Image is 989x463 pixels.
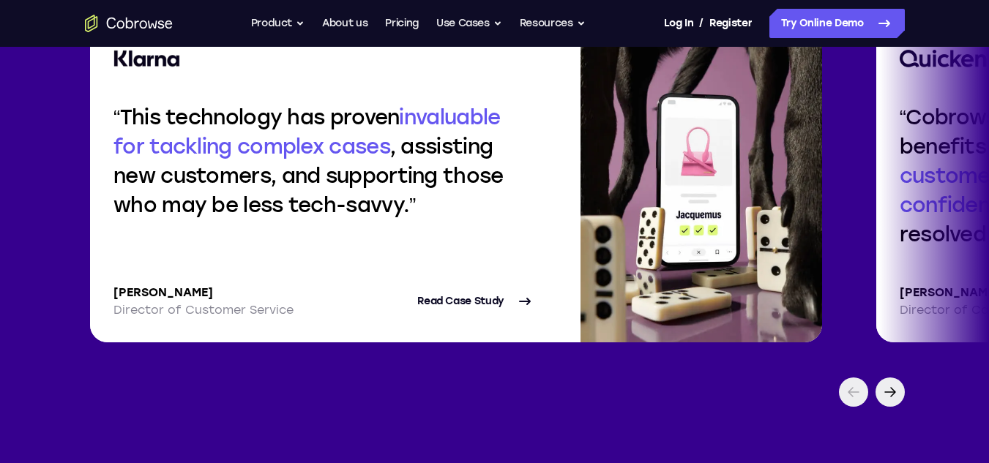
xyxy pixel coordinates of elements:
[436,9,502,38] button: Use Cases
[769,9,905,38] a: Try Online Demo
[417,284,534,319] a: Read Case Study
[113,301,294,319] p: Director of Customer Service
[664,9,693,38] a: Log In
[900,50,988,67] img: Quicken logo
[251,9,305,38] button: Product
[709,9,752,38] a: Register
[322,9,367,38] a: About us
[699,15,704,32] span: /
[113,105,504,217] q: This technology has proven , assisting new customers, and supporting those who may be less tech-s...
[113,284,294,301] p: [PERSON_NAME]
[113,50,180,67] img: Klarna logo
[385,9,419,38] a: Pricing
[581,23,822,342] img: Case study
[85,15,173,32] a: Go to the home page
[520,9,586,38] button: Resources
